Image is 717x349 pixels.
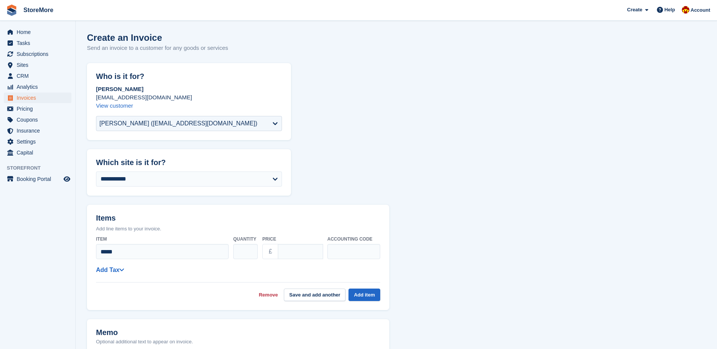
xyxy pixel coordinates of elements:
span: Create [627,6,642,14]
button: Save and add another [284,289,345,301]
a: menu [4,82,71,92]
span: CRM [17,71,62,81]
p: Optional additional text to appear on invoice. [96,338,193,346]
span: Subscriptions [17,49,62,59]
img: stora-icon-8386f47178a22dfd0bd8f6a31ec36ba5ce8667c1dd55bd0f319d3a0aa187defe.svg [6,5,17,16]
p: Send an invoice to a customer for any goods or services [87,44,228,53]
p: [EMAIL_ADDRESS][DOMAIN_NAME] [96,93,282,102]
div: [PERSON_NAME] ([EMAIL_ADDRESS][DOMAIN_NAME]) [99,119,257,128]
span: Tasks [17,38,62,48]
a: menu [4,103,71,114]
a: menu [4,174,71,184]
h2: Memo [96,328,193,337]
span: Home [17,27,62,37]
label: Accounting code [327,236,380,242]
span: Analytics [17,82,62,92]
h2: Who is it for? [96,72,282,81]
label: Item [96,236,229,242]
h2: Items [96,214,380,224]
a: menu [4,49,71,59]
a: menu [4,136,71,147]
img: Store More Team [682,6,689,14]
a: Remove [259,291,278,299]
a: menu [4,71,71,81]
h1: Create an Invoice [87,32,228,43]
a: StoreMore [20,4,56,16]
p: [PERSON_NAME] [96,85,282,93]
span: Storefront [7,164,75,172]
a: menu [4,114,71,125]
span: Capital [17,147,62,158]
label: Quantity [233,236,258,242]
label: Price [262,236,323,242]
h2: Which site is it for? [96,158,282,167]
span: Account [691,6,710,14]
a: menu [4,147,71,158]
span: Pricing [17,103,62,114]
a: menu [4,38,71,48]
button: Add item [348,289,380,301]
span: Help [664,6,675,14]
span: Sites [17,60,62,70]
span: Settings [17,136,62,147]
span: Booking Portal [17,174,62,184]
span: Insurance [17,125,62,136]
a: Preview store [62,174,71,184]
a: menu [4,125,71,136]
span: Invoices [17,93,62,103]
a: menu [4,93,71,103]
a: menu [4,60,71,70]
p: Add line items to your invoice. [96,225,380,233]
a: menu [4,27,71,37]
span: Coupons [17,114,62,125]
a: View customer [96,102,133,109]
a: Add Tax [96,267,124,273]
